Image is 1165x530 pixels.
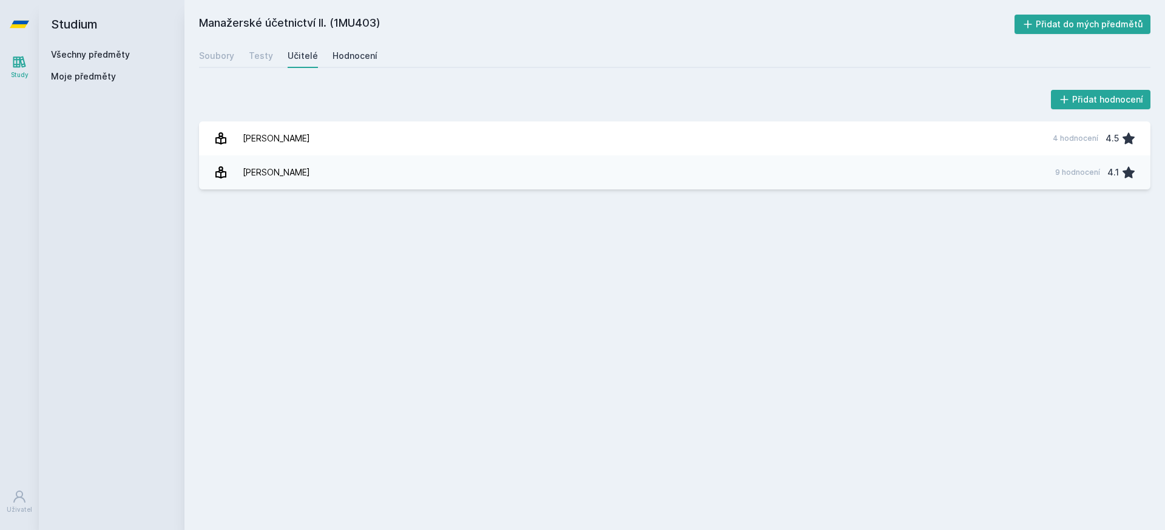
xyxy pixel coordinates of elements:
[2,49,36,86] a: Study
[11,70,29,80] div: Study
[1015,15,1151,34] button: Přidat do mých předmětů
[199,15,1015,34] h2: Manažerské účetnictví II. (1MU403)
[288,50,318,62] div: Učitelé
[1106,126,1119,151] div: 4.5
[333,44,377,68] a: Hodnocení
[243,126,310,151] div: [PERSON_NAME]
[51,70,116,83] span: Moje předměty
[249,44,273,68] a: Testy
[2,483,36,520] a: Uživatel
[1107,160,1119,185] div: 4.1
[1053,134,1098,143] div: 4 hodnocení
[51,49,130,59] a: Všechny předměty
[1051,90,1151,109] button: Přidat hodnocení
[249,50,273,62] div: Testy
[199,155,1150,189] a: [PERSON_NAME] 9 hodnocení 4.1
[7,505,32,514] div: Uživatel
[333,50,377,62] div: Hodnocení
[1055,168,1100,177] div: 9 hodnocení
[243,160,310,185] div: [PERSON_NAME]
[199,121,1150,155] a: [PERSON_NAME] 4 hodnocení 4.5
[199,44,234,68] a: Soubory
[288,44,318,68] a: Učitelé
[199,50,234,62] div: Soubory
